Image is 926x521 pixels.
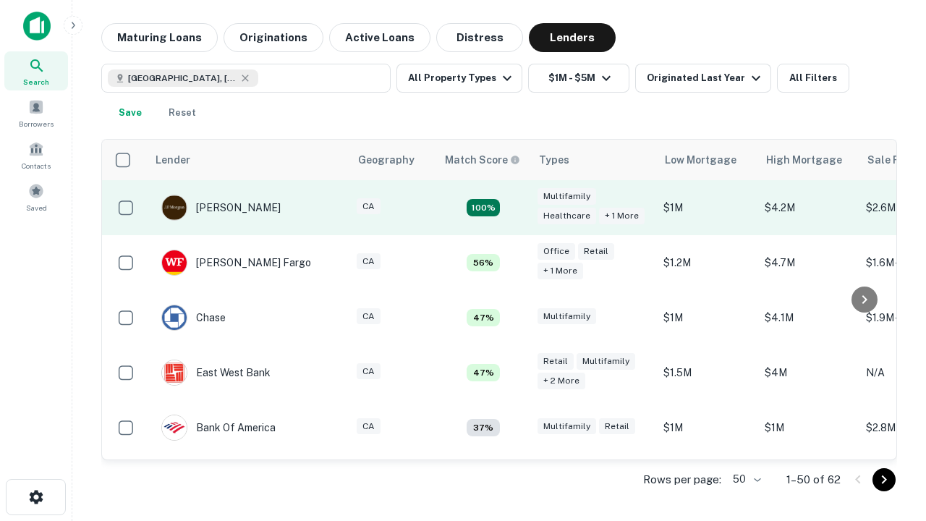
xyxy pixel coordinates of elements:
[467,254,500,271] div: Matching Properties: 6, hasApolloMatch: undefined
[161,195,281,221] div: [PERSON_NAME]
[643,471,721,488] p: Rows per page:
[777,64,849,93] button: All Filters
[329,23,430,52] button: Active Loans
[159,98,205,127] button: Reset
[538,263,583,279] div: + 1 more
[4,135,68,174] a: Contacts
[4,177,68,216] a: Saved
[101,64,391,93] button: [GEOGRAPHIC_DATA], [GEOGRAPHIC_DATA], [GEOGRAPHIC_DATA]
[854,359,926,428] iframe: Chat Widget
[26,202,47,213] span: Saved
[161,360,271,386] div: East West Bank
[599,208,645,224] div: + 1 more
[162,250,187,275] img: picture
[577,353,635,370] div: Multifamily
[445,152,517,168] h6: Match Score
[757,455,859,510] td: $4.5M
[665,151,736,169] div: Low Mortgage
[599,418,635,435] div: Retail
[22,160,51,171] span: Contacts
[357,198,381,215] div: CA
[757,290,859,345] td: $4.1M
[656,400,757,455] td: $1M
[162,195,187,220] img: picture
[467,419,500,436] div: Matching Properties: 4, hasApolloMatch: undefined
[538,308,596,325] div: Multifamily
[23,12,51,41] img: capitalize-icon.png
[757,140,859,180] th: High Mortgage
[19,118,54,130] span: Borrowers
[539,151,569,169] div: Types
[530,140,656,180] th: Types
[162,305,187,330] img: picture
[161,250,311,276] div: [PERSON_NAME] Fargo
[529,23,616,52] button: Lenders
[757,180,859,235] td: $4.2M
[357,308,381,325] div: CA
[538,188,596,205] div: Multifamily
[538,353,574,370] div: Retail
[147,140,349,180] th: Lender
[467,364,500,381] div: Matching Properties: 5, hasApolloMatch: undefined
[101,23,218,52] button: Maturing Loans
[162,360,187,385] img: picture
[656,140,757,180] th: Low Mortgage
[4,93,68,132] a: Borrowers
[467,199,500,216] div: Matching Properties: 19, hasApolloMatch: undefined
[647,69,765,87] div: Originated Last Year
[436,140,530,180] th: Capitalize uses an advanced AI algorithm to match your search with the best lender. The match sco...
[161,305,226,331] div: Chase
[107,98,153,127] button: Save your search to get updates of matches that match your search criteria.
[656,235,757,290] td: $1.2M
[635,64,771,93] button: Originated Last Year
[656,345,757,400] td: $1.5M
[436,23,523,52] button: Distress
[538,208,596,224] div: Healthcare
[162,415,187,440] img: picture
[757,345,859,400] td: $4M
[357,253,381,270] div: CA
[538,373,585,389] div: + 2 more
[396,64,522,93] button: All Property Types
[358,151,415,169] div: Geography
[128,72,237,85] span: [GEOGRAPHIC_DATA], [GEOGRAPHIC_DATA], [GEOGRAPHIC_DATA]
[467,309,500,326] div: Matching Properties: 5, hasApolloMatch: undefined
[656,455,757,510] td: $1.4M
[23,76,49,88] span: Search
[161,415,276,441] div: Bank Of America
[349,140,436,180] th: Geography
[528,64,629,93] button: $1M - $5M
[757,400,859,455] td: $1M
[445,152,520,168] div: Capitalize uses an advanced AI algorithm to match your search with the best lender. The match sco...
[786,471,841,488] p: 1–50 of 62
[538,243,575,260] div: Office
[224,23,323,52] button: Originations
[156,151,190,169] div: Lender
[4,51,68,90] a: Search
[357,418,381,435] div: CA
[766,151,842,169] div: High Mortgage
[357,363,381,380] div: CA
[757,235,859,290] td: $4.7M
[656,180,757,235] td: $1M
[538,418,596,435] div: Multifamily
[872,468,896,491] button: Go to next page
[578,243,614,260] div: Retail
[656,290,757,345] td: $1M
[727,469,763,490] div: 50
